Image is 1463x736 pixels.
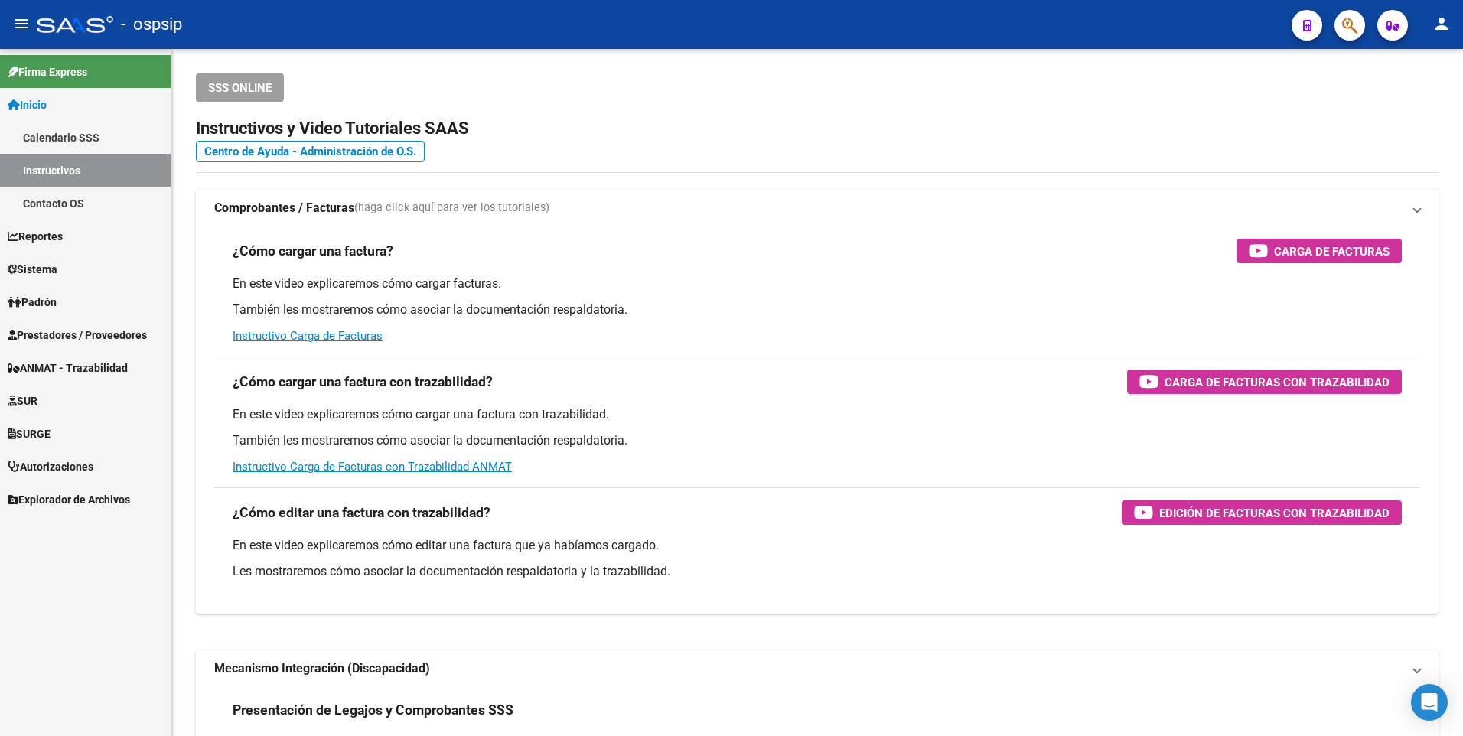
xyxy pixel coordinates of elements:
p: Les mostraremos cómo asociar la documentación respaldatoria y la trazabilidad. [233,563,1402,580]
a: Instructivo Carga de Facturas [233,329,383,343]
span: (haga click aquí para ver los tutoriales) [354,200,549,217]
h3: Presentación de Legajos y Comprobantes SSS [233,699,513,721]
h3: ¿Cómo editar una factura con trazabilidad? [233,502,490,523]
p: En este video explicaremos cómo cargar una factura con trazabilidad. [233,406,1402,423]
span: Carga de Facturas con Trazabilidad [1165,373,1390,392]
mat-expansion-panel-header: Mecanismo Integración (Discapacidad) [196,650,1439,687]
p: En este video explicaremos cómo editar una factura que ya habíamos cargado. [233,537,1402,554]
span: SSS ONLINE [208,81,272,95]
div: Comprobantes / Facturas(haga click aquí para ver los tutoriales) [196,226,1439,614]
p: También les mostraremos cómo asociar la documentación respaldatoria. [233,432,1402,449]
strong: Comprobantes / Facturas [214,200,354,217]
div: Open Intercom Messenger [1411,684,1448,721]
span: Explorador de Archivos [8,491,130,508]
span: Firma Express [8,64,87,80]
span: SURGE [8,425,51,442]
button: SSS ONLINE [196,73,284,102]
mat-expansion-panel-header: Comprobantes / Facturas(haga click aquí para ver los tutoriales) [196,190,1439,226]
h3: ¿Cómo cargar una factura con trazabilidad? [233,371,493,392]
span: - ospsip [121,8,182,41]
button: Carga de Facturas [1237,239,1402,263]
h2: Instructivos y Video Tutoriales SAAS [196,114,1439,143]
span: ANMAT - Trazabilidad [8,360,128,376]
p: También les mostraremos cómo asociar la documentación respaldatoria. [233,301,1402,318]
span: Prestadores / Proveedores [8,327,147,344]
button: Carga de Facturas con Trazabilidad [1127,370,1402,394]
span: SUR [8,392,37,409]
button: Edición de Facturas con Trazabilidad [1122,500,1402,525]
span: Inicio [8,96,47,113]
span: Sistema [8,261,57,278]
span: Autorizaciones [8,458,93,475]
p: En este video explicaremos cómo cargar facturas. [233,275,1402,292]
mat-icon: menu [12,15,31,33]
span: Edición de Facturas con Trazabilidad [1159,503,1390,523]
a: Centro de Ayuda - Administración de O.S. [196,141,425,162]
strong: Mecanismo Integración (Discapacidad) [214,660,430,677]
a: Instructivo Carga de Facturas con Trazabilidad ANMAT [233,460,512,474]
span: Carga de Facturas [1274,242,1390,261]
mat-icon: person [1432,15,1451,33]
h3: ¿Cómo cargar una factura? [233,240,393,262]
span: Reportes [8,228,63,245]
span: Padrón [8,294,57,311]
